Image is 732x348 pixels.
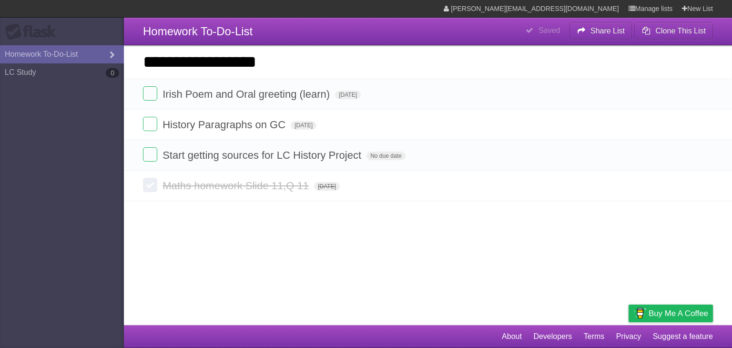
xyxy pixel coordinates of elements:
[590,27,625,35] b: Share List
[649,305,708,322] span: Buy me a coffee
[533,328,572,346] a: Developers
[629,305,713,322] a: Buy me a coffee
[633,305,646,321] img: Buy me a coffee
[143,117,157,131] label: Done
[163,180,311,192] span: Maths homework Slide 11,Q 11
[539,26,560,34] b: Saved
[569,22,632,40] button: Share List
[314,182,340,191] span: [DATE]
[634,22,713,40] button: Clone This List
[366,152,405,160] span: No due date
[655,27,706,35] b: Clone This List
[5,23,62,41] div: Flask
[163,119,288,131] span: History Paragraphs on GC
[143,147,157,162] label: Done
[143,86,157,101] label: Done
[291,121,316,130] span: [DATE]
[163,149,364,161] span: Start getting sources for LC History Project
[502,328,522,346] a: About
[335,91,361,99] span: [DATE]
[163,88,332,100] span: Irish Poem and Oral greeting (learn)
[616,328,641,346] a: Privacy
[106,68,119,78] b: 0
[584,328,605,346] a: Terms
[653,328,713,346] a: Suggest a feature
[143,25,253,38] span: Homework To-Do-List
[143,178,157,192] label: Done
